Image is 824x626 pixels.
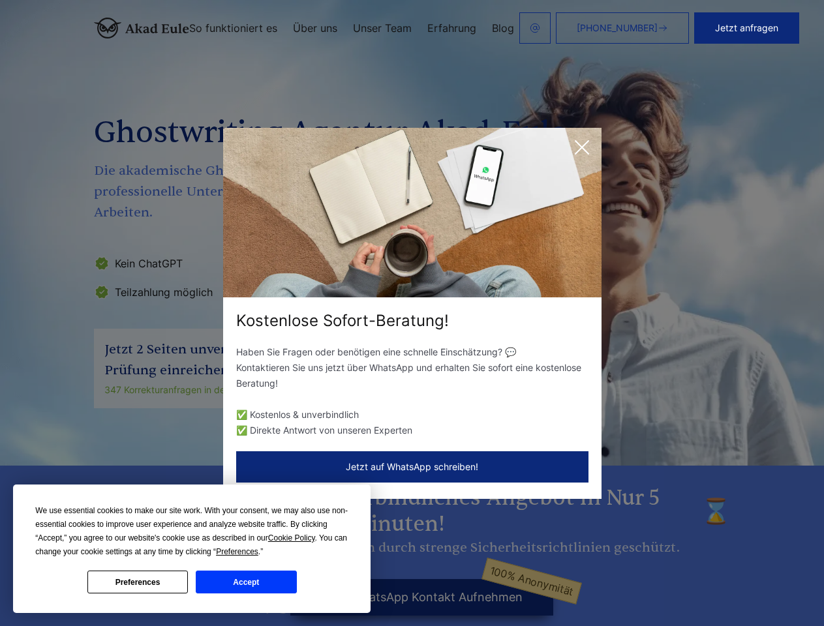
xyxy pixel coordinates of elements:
[196,571,296,593] button: Accept
[223,310,602,331] div: Kostenlose Sofort-Beratung!
[236,407,588,423] li: ✅ Kostenlos & unverbindlich
[87,571,188,593] button: Preferences
[353,23,412,33] a: Unser Team
[223,128,602,297] img: exit
[13,484,371,613] div: Cookie Consent Prompt
[694,12,799,44] button: Jetzt anfragen
[236,451,588,483] button: Jetzt auf WhatsApp schreiben!
[268,533,315,543] span: Cookie Policy
[216,547,258,556] span: Preferences
[556,12,689,44] a: [PHONE_NUMBER]
[530,23,540,33] img: email
[577,23,658,33] span: [PHONE_NUMBER]
[189,23,277,33] a: So funktioniert es
[236,423,588,438] li: ✅ Direkte Antwort von unseren Experten
[35,504,348,559] div: We use essential cookies to make our site work. With your consent, we may also use non-essential ...
[236,344,588,391] p: Haben Sie Fragen oder benötigen eine schnelle Einschätzung? 💬 Kontaktieren Sie uns jetzt über Wha...
[293,23,337,33] a: Über uns
[427,23,476,33] a: Erfahrung
[94,18,189,38] img: logo
[492,23,514,33] a: Blog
